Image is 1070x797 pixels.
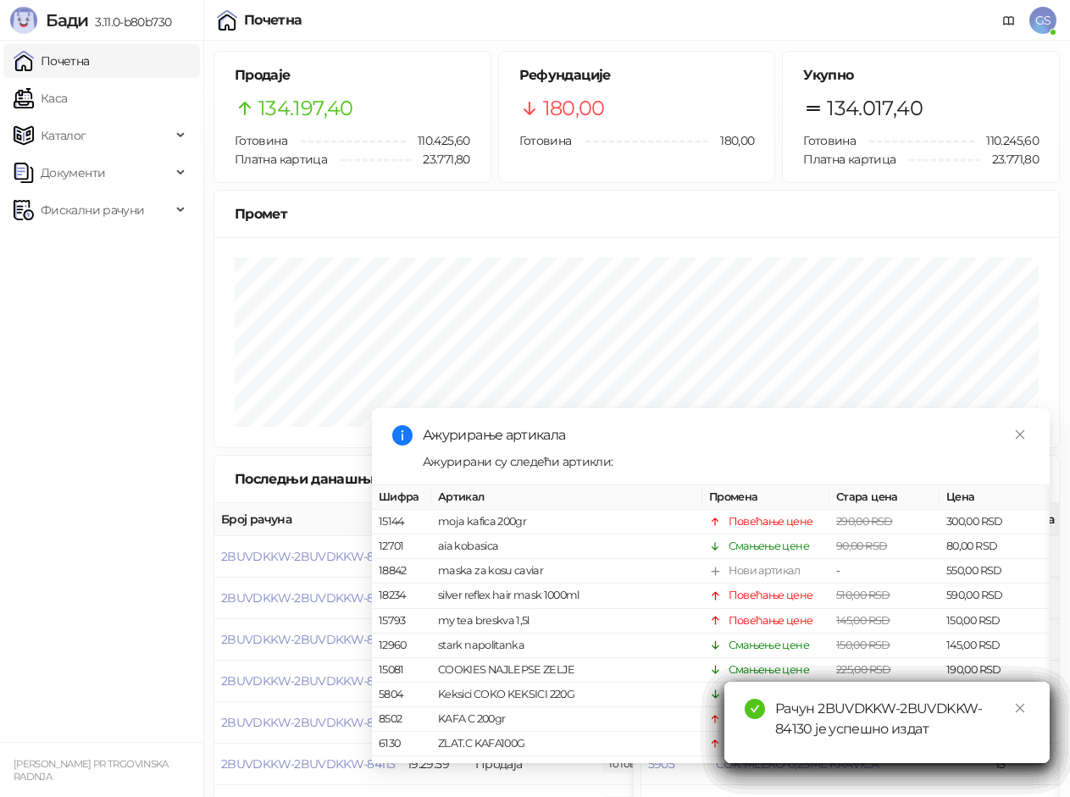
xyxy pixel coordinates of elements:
td: 550,00 RSD [940,559,1050,584]
span: 290,00 RSD [836,515,893,528]
td: 6130 [372,732,431,756]
span: 110.245,60 [974,131,1039,150]
a: Close [1011,699,1029,717]
span: Бади [46,10,88,30]
th: Број рачуна [214,503,401,536]
td: - [829,559,940,584]
a: Почетна [14,44,90,78]
div: Смањење цене [729,538,809,555]
td: 18842 [372,559,431,584]
td: stark napolitanka [431,634,702,658]
td: 12701 [372,534,431,559]
button: 2BUVDKKW-2BUVDKKW-84117 [221,590,395,606]
button: 2BUVDKKW-2BUVDKKW-84118 [221,549,396,564]
span: 23.771,80 [980,150,1039,169]
span: 134.017,40 [827,92,923,125]
a: Документација [995,7,1023,34]
th: Артикал [431,485,702,510]
span: 145,00 RSD [836,613,890,626]
span: 225,00 RSD [836,663,891,676]
div: Почетна [244,14,302,27]
td: aia kobasica [431,534,702,559]
td: moja kafica 200gr [431,510,702,534]
span: 510,00 RSD [836,589,890,601]
img: Logo [10,7,37,34]
div: Ажурирање артикала [423,425,1029,446]
td: 15793 [372,608,431,633]
a: Каса [14,81,67,115]
td: 300,00 RSD [940,510,1050,534]
span: close [1014,702,1026,714]
button: 2BUVDKKW-2BUVDKKW-84114 [221,715,396,730]
td: Keksici COKO KEKSICI 220G [431,683,702,707]
div: Повећање цене [729,587,813,604]
td: maska za kosu caviar [431,559,702,584]
div: Смањење цене [729,661,809,678]
td: silver reflex hair mask 1000ml [431,584,702,608]
div: Ажурирани су следећи артикли: [423,452,1029,471]
td: KAFA C 200gr [431,707,702,732]
span: GS [1029,7,1056,34]
span: Готовина [803,133,856,148]
td: 590,00 RSD [940,584,1050,608]
div: Рачун 2BUVDKKW-2BUVDKKW-84130 је успешно издат [775,699,1029,739]
h5: Укупно [803,65,1039,86]
td: 15144 [372,510,431,534]
div: Нови артикал [729,562,800,579]
div: Последњи данашњи рачуни [235,468,459,490]
td: 14814 [372,756,431,781]
th: Шифра [372,485,431,510]
td: 150,00 RSD [940,608,1050,633]
span: 180,00 [543,92,605,125]
td: 8502 [372,707,431,732]
th: Стара цена [829,485,940,510]
span: close [1014,429,1026,440]
span: 134.197,40 [258,92,353,125]
span: 110.425,60 [406,131,470,150]
span: Каталог [41,119,86,152]
div: Повећање цене [729,612,813,628]
button: 2BUVDKKW-2BUVDKKW-84116 [221,632,396,647]
span: Платна картица [803,152,895,167]
td: 80,00 RSD [940,534,1050,559]
span: Документи [41,156,105,190]
td: COOKIES NAJLEPSE ZELJE [431,658,702,683]
td: specijal yuhor [431,756,702,781]
button: 2BUVDKKW-2BUVDKKW-84113 [221,756,395,772]
h5: Продаје [235,65,470,86]
button: 2BUVDKKW-2BUVDKKW-84115 [221,673,395,689]
th: Промена [702,485,829,510]
span: Готовина [519,133,572,148]
span: 180,00 [708,131,754,150]
div: Смањење цене [729,637,809,654]
span: 3.11.0-b80b730 [88,14,171,30]
div: Промет [235,203,1039,224]
td: 190,00 RSD [940,658,1050,683]
td: 145,00 RSD [940,634,1050,658]
div: Повећање цене [729,513,813,530]
span: Фискални рачуни [41,193,144,227]
td: 15081 [372,658,431,683]
th: Цена [940,485,1050,510]
span: Готовина [235,133,287,148]
td: 12960 [372,634,431,658]
span: Платна картица [235,152,327,167]
span: check-circle [745,699,765,719]
td: my tea breskva 1,5l [431,608,702,633]
span: 150,00 RSD [836,639,890,651]
span: 90,00 RSD [836,540,887,552]
span: info-circle [392,425,413,446]
span: 23.771,80 [411,150,469,169]
td: 5804 [372,683,431,707]
a: Close [1011,425,1029,444]
td: 18234 [372,584,431,608]
small: [PERSON_NAME] PR TRGOVINSKA RADNJA [14,758,169,783]
td: ZLAT.C KAFA100G [431,732,702,756]
h5: Рефундације [519,65,755,86]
